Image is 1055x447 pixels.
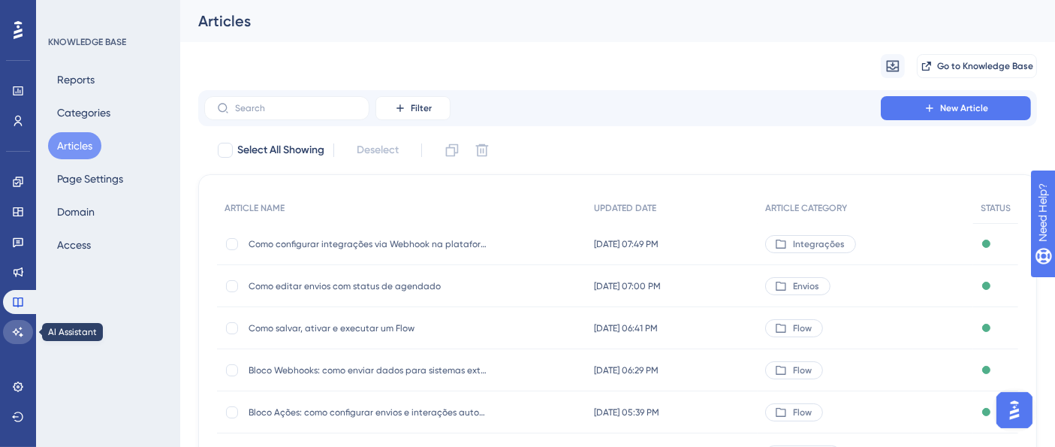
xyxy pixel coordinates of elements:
[793,238,845,250] span: Integrações
[249,364,489,376] span: Bloco Webhooks: como enviar dados para sistemas externos
[249,238,489,250] span: Como configurar integrações via Webhook na plataforma LigueLead
[594,238,659,250] span: [DATE] 07:49 PM
[992,388,1037,433] iframe: UserGuiding AI Assistant Launcher
[937,60,1033,72] span: Go to Knowledge Base
[881,96,1031,120] button: New Article
[249,406,489,418] span: Bloco Ações: como configurar envios e interações automatizadas
[594,280,661,292] span: [DATE] 07:00 PM
[793,322,812,334] span: Flow
[48,99,119,126] button: Categories
[237,141,324,159] span: Select All Showing
[981,202,1011,214] span: STATUS
[48,36,126,48] div: KNOWLEDGE BASE
[793,406,812,418] span: Flow
[594,406,659,418] span: [DATE] 05:39 PM
[249,280,489,292] span: Como editar envios com status de agendado
[765,202,847,214] span: ARTICLE CATEGORY
[793,364,812,376] span: Flow
[35,4,94,22] span: Need Help?
[940,102,988,114] span: New Article
[357,141,399,159] span: Deselect
[375,96,451,120] button: Filter
[343,137,412,164] button: Deselect
[198,11,999,32] div: Articles
[235,103,357,113] input: Search
[48,66,104,93] button: Reports
[594,364,659,376] span: [DATE] 06:29 PM
[793,280,819,292] span: Envios
[249,322,489,334] span: Como salvar, ativar e executar um Flow
[48,165,132,192] button: Page Settings
[48,231,100,258] button: Access
[594,202,656,214] span: UPDATED DATE
[48,132,101,159] button: Articles
[48,198,104,225] button: Domain
[225,202,285,214] span: ARTICLE NAME
[917,54,1037,78] button: Go to Knowledge Base
[411,102,432,114] span: Filter
[594,322,658,334] span: [DATE] 06:41 PM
